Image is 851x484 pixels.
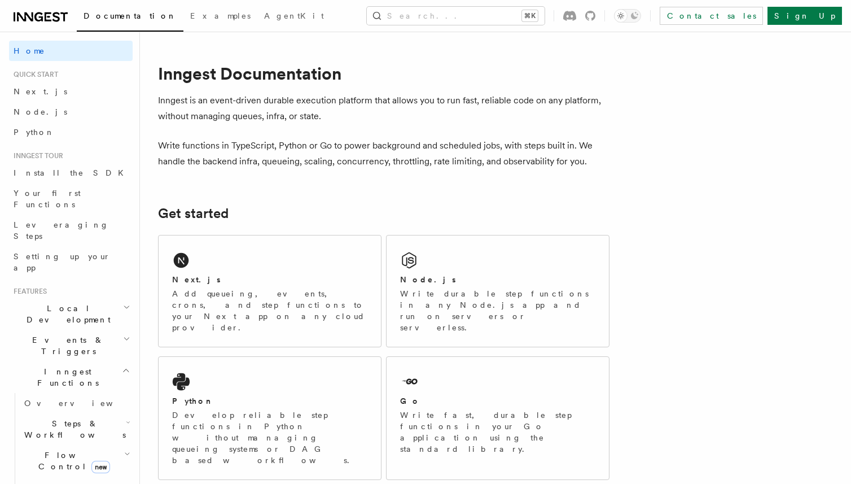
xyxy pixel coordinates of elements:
span: Local Development [9,303,123,325]
a: Get started [158,206,229,221]
button: Steps & Workflows [20,413,133,445]
span: AgentKit [264,11,324,20]
p: Write fast, durable step functions in your Go application using the standard library. [400,409,595,455]
a: PythonDevelop reliable step functions in Python without managing queueing systems or DAG based wo... [158,356,381,480]
button: Local Development [9,298,133,330]
h1: Inngest Documentation [158,63,609,84]
p: Write durable step functions in any Node.js app and run on servers or serverless. [400,288,595,333]
button: Events & Triggers [9,330,133,361]
a: Your first Functions [9,183,133,215]
h2: Next.js [172,274,221,285]
a: Node.jsWrite durable step functions in any Node.js app and run on servers or serverless. [386,235,609,347]
span: Python [14,128,55,137]
span: Inngest Functions [9,366,122,389]
a: Sign Up [767,7,842,25]
a: Python [9,122,133,142]
span: Next.js [14,87,67,96]
span: Leveraging Steps [14,220,109,241]
span: Overview [24,399,141,408]
p: Inngest is an event-driven durable execution platform that allows you to run fast, reliable code ... [158,93,609,124]
span: Setting up your app [14,252,111,272]
a: GoWrite fast, durable step functions in your Go application using the standard library. [386,356,609,480]
a: Leveraging Steps [9,215,133,246]
button: Inngest Functions [9,361,133,393]
span: Home [14,45,45,56]
h2: Node.js [400,274,456,285]
p: Add queueing, events, crons, and step functions to your Next app on any cloud provider. [172,288,367,333]
p: Write functions in TypeScript, Python or Go to power background and scheduled jobs, with steps bu... [158,138,609,169]
a: Install the SDK [9,163,133,183]
a: Node.js [9,102,133,122]
span: Documentation [84,11,177,20]
a: Setting up your app [9,246,133,278]
a: Contact sales [660,7,763,25]
a: AgentKit [257,3,331,30]
span: Install the SDK [14,168,130,177]
span: Events & Triggers [9,334,123,357]
h2: Python [172,395,214,407]
span: Examples [190,11,251,20]
span: Inngest tour [9,151,63,160]
span: Steps & Workflows [20,418,126,441]
a: Home [9,41,133,61]
p: Develop reliable step functions in Python without managing queueing systems or DAG based workflows. [172,409,367,466]
span: Features [9,287,47,296]
button: Flow Controlnew [20,445,133,477]
kbd: ⌘K [522,10,538,21]
a: Next.jsAdd queueing, events, crons, and step functions to your Next app on any cloud provider. [158,235,381,347]
a: Next.js [9,81,133,102]
span: Node.js [14,107,67,116]
span: Flow Control [20,450,124,472]
a: Examples [183,3,257,30]
span: Your first Functions [14,189,81,209]
h2: Go [400,395,420,407]
button: Search...⌘K [367,7,545,25]
a: Documentation [77,3,183,32]
span: Quick start [9,70,58,79]
button: Toggle dark mode [614,9,641,23]
a: Overview [20,393,133,413]
span: new [91,461,110,473]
